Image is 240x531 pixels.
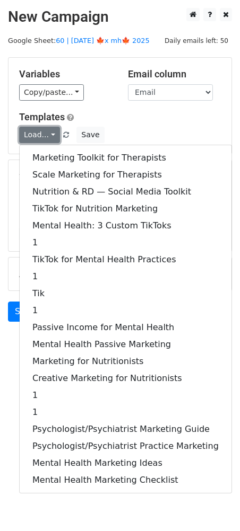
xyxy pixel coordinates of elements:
a: Marketing Toolkit for Therapists [20,149,232,166]
a: Mental Health Passive Marketing [20,336,232,353]
h5: Variables [19,68,112,80]
a: TikTok for Nutrition Marketing [20,200,232,217]
a: Mental Health Marketing Checklist [20,472,232,489]
a: 60 | [DATE] 🍁x mh🍁 2025 [56,37,149,45]
a: 1 [20,234,232,251]
small: Google Sheet: [8,37,150,45]
a: Mental Health Marketing Ideas [20,455,232,472]
a: Nutrition & RD — Social Media Toolkit [20,183,232,200]
a: Scale Marketing for Therapists [20,166,232,183]
h2: New Campaign [8,8,232,26]
a: Psychologist/Psychiatrist Marketing Guide [20,421,232,438]
a: Psychologist/Psychiatrist Practice Marketing [20,438,232,455]
a: Send [8,302,43,322]
a: 1 [20,268,232,285]
a: 1 [20,302,232,319]
a: 1 [20,387,232,404]
iframe: Chat Widget [187,480,240,531]
a: Creative Marketing for Nutritionists [20,370,232,387]
a: Passive Income for Mental Health [20,319,232,336]
a: Daily emails left: 50 [161,37,232,45]
a: Marketing for Nutritionists [20,353,232,370]
span: Daily emails left: 50 [161,35,232,47]
a: Copy/paste... [19,84,84,101]
button: Save [76,127,104,143]
a: Templates [19,111,65,122]
a: Load... [19,127,60,143]
a: Tik [20,285,232,302]
a: 1 [20,404,232,421]
h5: Email column [128,68,221,80]
a: Mental Health: 3 Custom TikToks [20,217,232,234]
a: TikTok for Mental Health Practices [20,251,232,268]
